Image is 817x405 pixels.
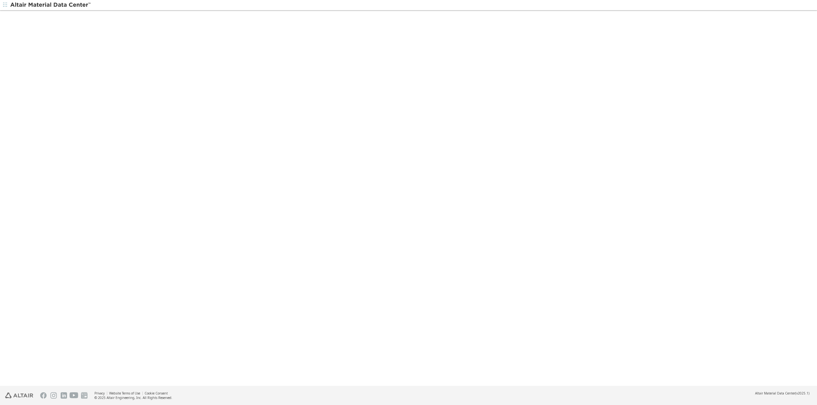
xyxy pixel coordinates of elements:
div: © 2025 Altair Engineering, Inc. All Rights Reserved. [94,395,172,400]
a: Privacy [94,391,105,395]
span: Altair Material Data Center [755,391,795,395]
img: Altair Engineering [5,393,33,398]
img: Altair Material Data Center [10,2,92,8]
div: (v2025.1) [755,391,809,395]
a: Website Terms of Use [109,391,140,395]
a: Cookie Consent [145,391,168,395]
